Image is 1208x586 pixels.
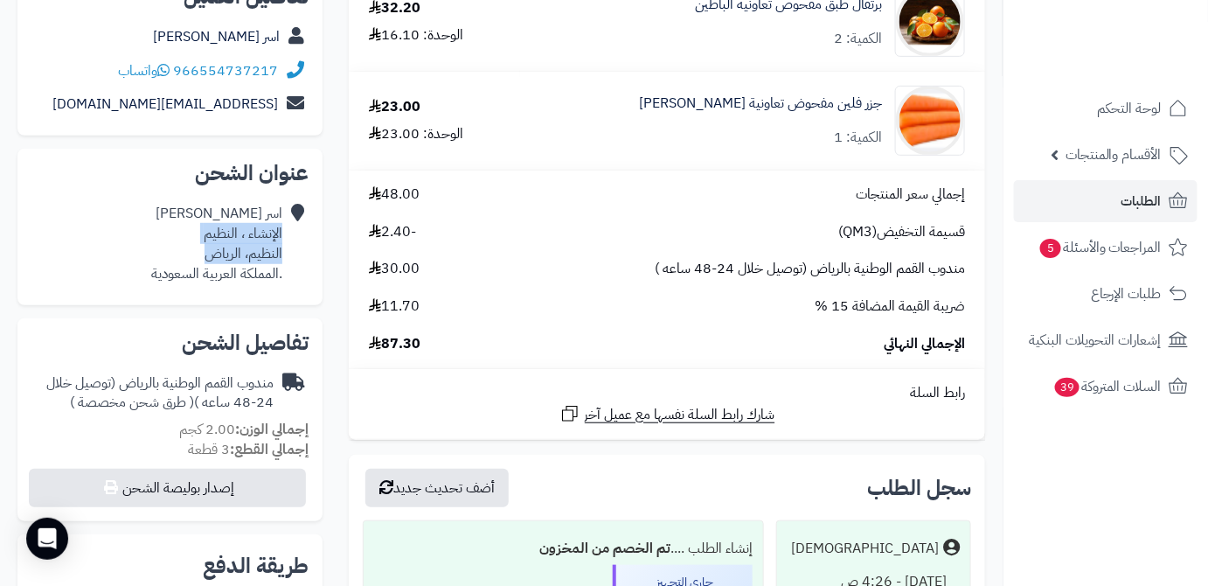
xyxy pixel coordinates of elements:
h3: سجل الطلب [867,478,971,499]
button: أضف تحديث جديد [365,469,509,507]
strong: إجمالي القطع: [230,439,309,460]
span: إجمالي سعر المنتجات [856,185,965,205]
a: لوحة التحكم [1014,87,1198,129]
span: 5 [1039,238,1062,259]
div: الكمية: 2 [834,29,882,49]
span: الطلبات [1121,189,1162,213]
span: الأقسام والمنتجات [1066,143,1162,167]
span: قسيمة التخفيض(QM3) [838,222,965,242]
a: إشعارات التحويلات البنكية [1014,319,1198,361]
span: لوحة التحكم [1097,96,1162,121]
a: طلبات الإرجاع [1014,273,1198,315]
div: إنشاء الطلب .... [374,532,753,566]
div: رابط السلة [356,383,978,403]
a: الطلبات [1014,180,1198,222]
b: تم الخصم من المخزون [539,538,670,559]
span: المراجعات والأسئلة [1038,235,1162,260]
div: 23.00 [369,97,420,117]
span: مندوب القمم الوطنية بالرياض (توصيل خلال 24-48 ساعه ) [655,259,965,279]
span: طلبات الإرجاع [1091,282,1162,306]
img: logo-2.png [1089,13,1191,50]
span: ضريبة القيمة المضافة 15 % [815,296,965,317]
a: 966554737217 [173,60,278,81]
div: Open Intercom Messenger [26,518,68,560]
strong: إجمالي الوزن: [235,419,309,440]
div: اسر [PERSON_NAME] الإنشاء ، النظيم النظيم، الرياض .المملكة العربية السعودية [151,204,282,283]
span: 87.30 [369,334,420,354]
h2: عنوان الشحن [31,163,309,184]
button: إصدار بوليصة الشحن [29,469,306,507]
div: الوحدة: 23.00 [369,124,463,144]
a: السلات المتروكة39 [1014,366,1198,408]
a: شارك رابط السلة نفسها مع عميل آخر [559,403,775,425]
span: 48.00 [369,185,420,205]
div: [DEMOGRAPHIC_DATA] [791,539,939,559]
div: مندوب القمم الوطنية بالرياض (توصيل خلال 24-48 ساعه ) [31,373,274,414]
div: الوحدة: 16.10 [369,25,463,45]
span: الإجمالي النهائي [884,334,965,354]
span: ( طرق شحن مخصصة ) [70,392,194,413]
span: السلات المتروكة [1053,374,1162,399]
h2: طريقة الدفع [203,555,309,576]
span: -2.40 [369,222,416,242]
a: جزر فلين مفحوض تعاونية [PERSON_NAME] [639,94,882,114]
span: 30.00 [369,259,420,279]
span: إشعارات التحويلات البنكية [1029,328,1162,352]
small: 2.00 كجم [179,419,309,440]
small: 3 قطعة [188,439,309,460]
img: 1757157035-download%20(15)-90x90.png [896,86,964,156]
a: المراجعات والأسئلة5 [1014,227,1198,269]
span: 39 [1054,377,1081,398]
a: واتساب [118,60,170,81]
span: 11.70 [369,296,420,317]
h2: تفاصيل الشحن [31,332,309,353]
a: اسر [PERSON_NAME] [153,26,280,47]
a: [EMAIL_ADDRESS][DOMAIN_NAME] [52,94,278,115]
div: الكمية: 1 [834,128,882,148]
span: شارك رابط السلة نفسها مع عميل آخر [585,405,775,425]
